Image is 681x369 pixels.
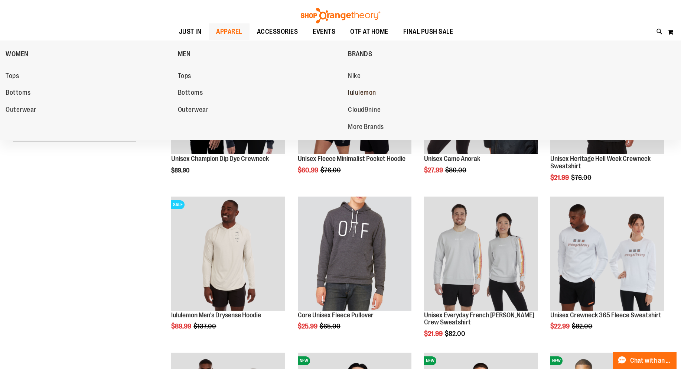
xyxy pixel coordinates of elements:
[6,89,31,98] span: Bottoms
[178,50,191,59] span: MEN
[216,23,242,40] span: APPAREL
[171,197,285,311] img: Product image for lululemon Mens Drysense Hoodie Bone
[178,89,203,98] span: Bottoms
[257,23,298,40] span: ACCESSORIES
[298,166,319,174] span: $60.99
[550,197,664,311] img: Product image for Unisex Crewneck 365 Fleece Sweatshirt
[613,352,677,369] button: Chat with an Expert
[298,197,412,311] img: Product image for Core Unisex Fleece Pullover
[167,193,289,349] div: product
[171,197,285,312] a: Product image for lululemon Mens Drysense Hoodie BoneSALE
[300,8,381,23] img: Shop Orangetheory
[396,23,461,41] a: FINAL PUSH SALE
[320,166,342,174] span: $76.00
[424,330,444,337] span: $21.99
[171,311,261,319] a: lululemon Men's Drysense Hoodie
[550,311,661,319] a: Unisex Crewneck 365 Fleece Sweatshirt
[350,23,388,40] span: OTF AT HOME
[320,323,342,330] span: $65.00
[193,323,217,330] span: $137.00
[348,106,381,115] span: Cloud9nine
[343,23,396,41] a: OTF AT HOME
[6,72,19,81] span: Tops
[550,155,651,170] a: Unisex Heritage Hell Week Crewneck Sweatshirt
[171,323,192,330] span: $89.99
[298,311,374,319] a: Core Unisex Fleece Pullover
[172,23,209,41] a: JUST IN
[420,193,542,356] div: product
[178,72,191,81] span: Tops
[403,23,453,40] span: FINAL PUSH SALE
[348,89,376,98] span: lululemon
[550,197,664,312] a: Product image for Unisex Crewneck 365 Fleece Sweatshirt
[6,106,36,115] span: Outerwear
[6,44,174,64] a: WOMEN
[313,23,335,40] span: EVENTS
[445,330,466,337] span: $82.00
[348,72,361,81] span: Nike
[250,23,306,41] a: ACCESSORIES
[572,323,593,330] span: $82.00
[424,311,534,326] a: Unisex Everyday French [PERSON_NAME] Crew Sweatshirt
[298,356,310,365] span: NEW
[571,174,593,181] span: $76.00
[348,120,513,134] a: More Brands
[294,193,416,349] div: product
[6,50,29,59] span: WOMEN
[348,69,513,83] a: Nike
[348,44,517,64] a: BRANDS
[348,103,513,117] a: Cloud9nine
[424,197,538,312] a: Product image for Unisex Everyday French Terry Crew Sweatshirt
[424,155,480,162] a: Unisex Camo Anorak
[348,123,384,132] span: More Brands
[178,106,209,115] span: Outerwear
[171,155,269,162] a: Unisex Champion Dip Dye Crewneck
[298,155,405,162] a: Unisex Fleece Minimalist Pocket Hoodie
[305,23,343,41] a: EVENTS
[547,193,668,349] div: product
[171,167,190,174] span: $89.90
[178,44,345,64] a: MEN
[298,323,319,330] span: $25.99
[550,323,571,330] span: $22.99
[348,50,372,59] span: BRANDS
[630,357,672,364] span: Chat with an Expert
[424,166,444,174] span: $27.99
[445,166,467,174] span: $80.00
[348,86,513,100] a: lululemon
[424,197,538,311] img: Product image for Unisex Everyday French Terry Crew Sweatshirt
[550,356,563,365] span: NEW
[424,356,436,365] span: NEW
[171,200,185,209] span: SALE
[179,23,202,40] span: JUST IN
[298,197,412,312] a: Product image for Core Unisex Fleece Pullover
[550,174,570,181] span: $21.99
[209,23,250,40] a: APPAREL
